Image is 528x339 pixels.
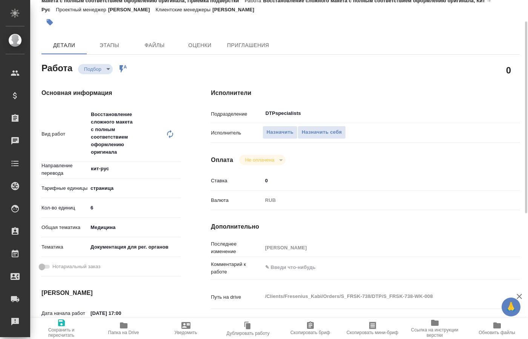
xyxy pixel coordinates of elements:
[175,330,197,335] span: Уведомить
[156,7,213,12] p: Клиентские менеджеры
[211,156,233,165] h4: Оплата
[490,113,491,114] button: Open
[211,222,520,231] h4: Дополнительно
[41,14,58,31] button: Добавить тэг
[108,330,139,335] span: Папка на Drive
[41,130,88,138] p: Вид работ
[262,175,494,186] input: ✎ Введи что-нибудь
[290,330,330,335] span: Скопировать бриф
[41,162,88,177] p: Направление перевода
[404,318,466,339] button: Ссылка на инструкции верстки
[41,204,88,212] p: Кол-во единиц
[408,327,461,338] span: Ссылка на инструкции верстки
[502,298,520,316] button: 🙏
[211,293,262,301] p: Путь на drive
[347,330,398,335] span: Скопировать мини-бриф
[212,7,260,12] p: [PERSON_NAME]
[227,331,270,336] span: Дублировать работу
[46,41,82,50] span: Детали
[88,241,181,253] div: Документация для рег. органов
[227,41,269,50] span: Приглашения
[41,185,88,192] p: Тарифные единицы
[506,64,511,76] h2: 0
[88,308,154,319] input: ✎ Введи что-нибудь
[41,61,72,74] h2: Работа
[262,194,494,207] div: RUB
[82,66,104,72] button: Подбор
[92,318,155,339] button: Папка на Drive
[30,318,92,339] button: Сохранить и пересчитать
[211,110,262,118] p: Подразделение
[479,330,515,335] span: Обновить файлы
[262,242,494,253] input: Пустое поле
[88,202,181,213] input: ✎ Введи что-нибудь
[88,221,181,234] div: Медицина
[262,290,494,303] textarea: /Clients/Fresenius_Kabi/Orders/S_FRSK-738/DTP/S_FRSK-738-WK-008
[35,327,88,338] span: Сохранить и пересчитать
[243,157,276,163] button: Не оплачена
[137,41,173,50] span: Файлы
[91,41,127,50] span: Этапы
[211,89,520,98] h4: Исполнители
[262,126,298,139] button: Назначить
[239,155,285,165] div: Подбор
[466,318,528,339] button: Обновить файлы
[279,318,341,339] button: Скопировать бриф
[78,64,113,74] div: Подбор
[211,261,262,276] p: Комментарий к работе
[41,224,88,231] p: Общая тематика
[41,243,88,251] p: Тематика
[267,128,293,137] span: Назначить
[341,318,404,339] button: Скопировать мини-бриф
[56,7,108,12] p: Проектный менеджер
[52,263,100,270] span: Нотариальный заказ
[41,310,88,317] p: Дата начала работ
[41,289,181,298] h4: [PERSON_NAME]
[182,41,218,50] span: Оценки
[211,129,262,137] p: Исполнитель
[217,318,279,339] button: Дублировать работу
[155,318,217,339] button: Уведомить
[211,240,262,255] p: Последнее изменение
[302,128,342,137] span: Назначить себя
[298,126,346,139] button: Назначить себя
[211,177,262,185] p: Ставка
[505,299,517,315] span: 🙏
[108,7,156,12] p: [PERSON_NAME]
[177,168,178,169] button: Open
[211,197,262,204] p: Валюта
[88,182,181,195] div: страница
[41,89,181,98] h4: Основная информация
